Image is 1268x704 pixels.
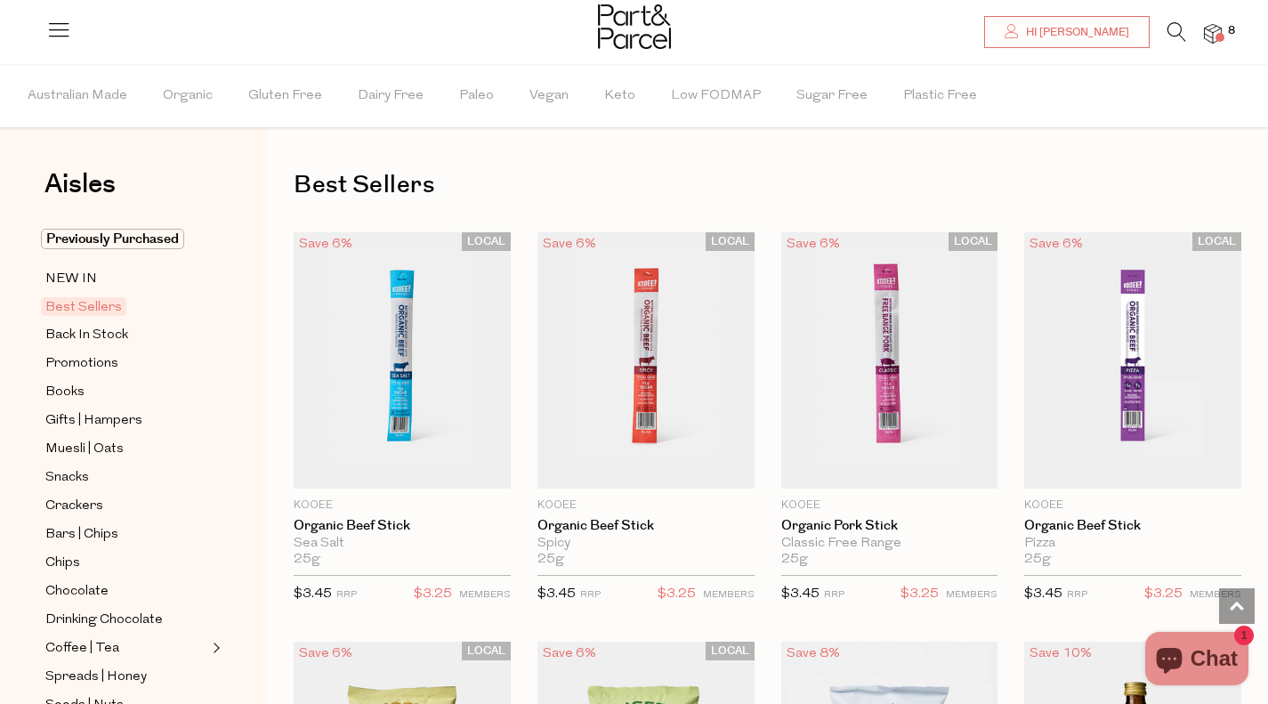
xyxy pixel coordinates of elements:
div: Save 6% [294,232,358,256]
div: Save 10% [1024,642,1097,666]
a: Organic Beef Stick [537,518,755,534]
span: LOCAL [706,232,755,251]
span: LOCAL [949,232,997,251]
span: Best Sellers [41,297,126,316]
a: Chocolate [45,580,207,603]
span: NEW IN [45,269,97,290]
span: LOCAL [1192,232,1241,251]
a: Organic Beef Stick [294,518,511,534]
a: Hi [PERSON_NAME] [984,16,1150,48]
span: $3.45 [781,587,820,601]
span: Chips [45,553,80,574]
a: Snacks [45,466,207,489]
span: Back In Stock [45,325,128,346]
p: KOOEE [1024,498,1241,514]
span: LOCAL [462,642,511,660]
span: $3.45 [294,587,332,601]
div: Spicy [537,536,755,552]
small: RRP [336,590,357,600]
span: 25g [781,552,808,568]
span: Sugar Free [796,65,868,127]
span: $3.25 [414,583,452,606]
a: Best Sellers [45,296,207,318]
span: Chocolate [45,581,109,603]
span: Spreads | Honey [45,667,147,688]
span: Organic [163,65,213,127]
small: RRP [580,590,601,600]
span: Snacks [45,467,89,489]
div: Save 6% [537,232,602,256]
a: Drinking Chocolate [45,609,207,631]
a: NEW IN [45,268,207,290]
a: Back In Stock [45,324,207,346]
span: Plastic Free [903,65,977,127]
inbox-online-store-chat: Shopify online store chat [1140,632,1254,690]
img: Organic Pork Stick [781,232,998,489]
span: $3.45 [1024,587,1062,601]
a: Coffee | Tea [45,637,207,659]
div: Pizza [1024,536,1241,552]
a: Chips [45,552,207,574]
div: Save 6% [294,642,358,666]
span: Bars | Chips [45,524,118,546]
span: Promotions [45,353,118,375]
span: Paleo [459,65,494,127]
span: Books [45,382,85,403]
img: Part&Parcel [598,4,671,49]
a: Organic Beef Stick [1024,518,1241,534]
p: KOOEE [537,498,755,514]
a: Spreads | Honey [45,666,207,688]
a: Muesli | Oats [45,438,207,460]
button: Expand/Collapse Coffee | Tea [208,637,221,659]
a: Previously Purchased [45,229,207,250]
span: $3.25 [901,583,939,606]
span: Gluten Free [248,65,322,127]
img: Organic Beef Stick [294,232,511,489]
span: 25g [537,552,564,568]
a: Bars | Chips [45,523,207,546]
small: MEMBERS [703,590,755,600]
a: Crackers [45,495,207,517]
small: RRP [1067,590,1087,600]
h1: Best Sellers [294,165,1241,206]
span: Low FODMAP [671,65,761,127]
div: Sea Salt [294,536,511,552]
span: 8 [1224,23,1240,39]
span: $3.25 [658,583,696,606]
div: Save 6% [781,232,845,256]
span: Gifts | Hampers [45,410,142,432]
span: 25g [1024,552,1051,568]
span: Muesli | Oats [45,439,124,460]
a: 8 [1204,24,1222,43]
div: Save 6% [537,642,602,666]
img: Organic Beef Stick [537,232,755,489]
span: Aisles [44,165,116,204]
small: MEMBERS [1190,590,1241,600]
a: Aisles [44,171,116,215]
span: 25g [294,552,320,568]
div: Save 6% [1024,232,1088,256]
span: Australian Made [28,65,127,127]
img: Organic Beef Stick [1024,232,1241,489]
small: RRP [824,590,844,600]
small: MEMBERS [459,590,511,600]
a: Books [45,381,207,403]
p: KOOEE [294,498,511,514]
a: Promotions [45,352,207,375]
span: Vegan [529,65,569,127]
span: Coffee | Tea [45,638,119,659]
span: LOCAL [462,232,511,251]
div: Save 8% [781,642,845,666]
div: Classic Free Range [781,536,998,552]
p: KOOEE [781,498,998,514]
a: Organic Pork Stick [781,518,998,534]
span: Dairy Free [358,65,424,127]
span: Drinking Chocolate [45,610,163,631]
a: Gifts | Hampers [45,409,207,432]
span: LOCAL [706,642,755,660]
span: Keto [604,65,635,127]
span: $3.45 [537,587,576,601]
span: Crackers [45,496,103,517]
span: Previously Purchased [41,229,184,249]
span: $3.25 [1144,583,1183,606]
